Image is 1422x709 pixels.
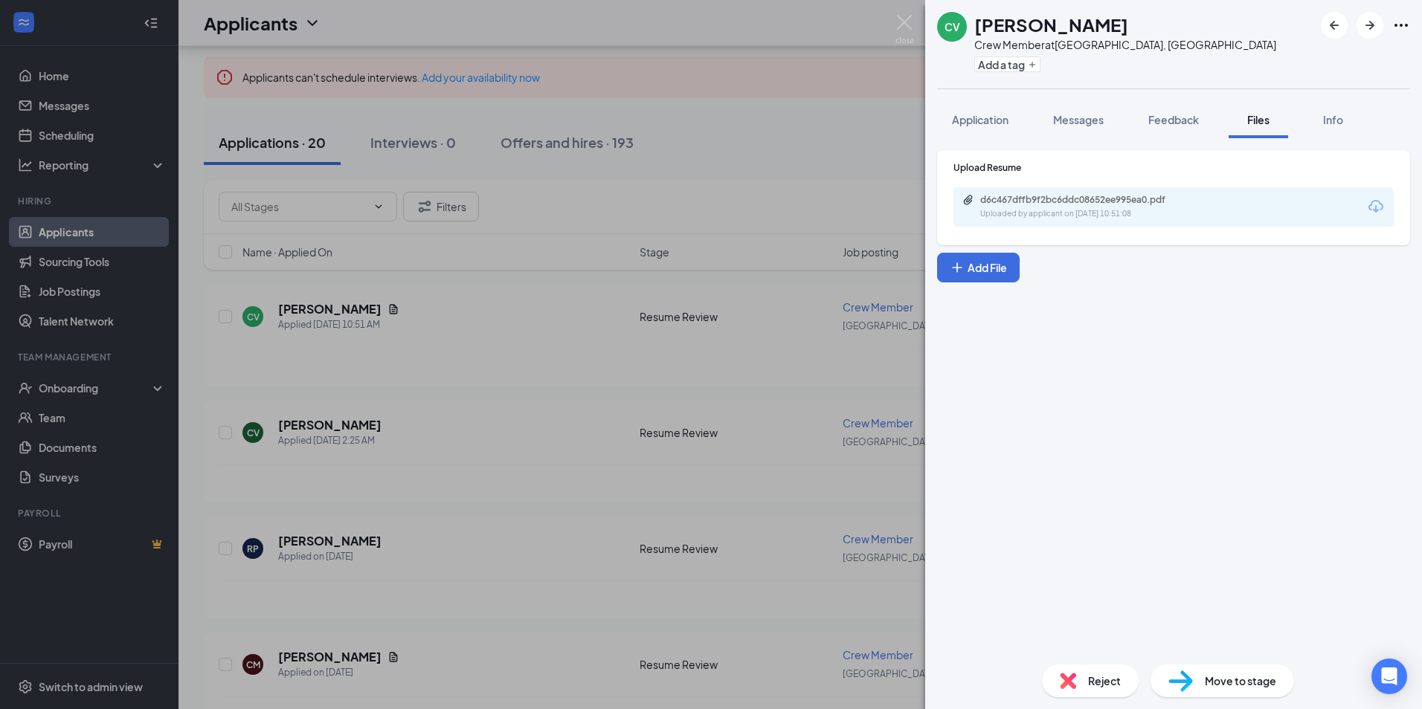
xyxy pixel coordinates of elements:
svg: Ellipses [1392,16,1410,34]
svg: Plus [1028,60,1037,69]
button: PlusAdd a tag [974,56,1040,72]
div: Uploaded by applicant on [DATE] 10:51:08 [980,208,1203,220]
div: Crew Member at [GEOGRAPHIC_DATA], [GEOGRAPHIC_DATA] [974,37,1276,52]
span: Reject [1088,673,1121,689]
svg: ArrowLeftNew [1325,16,1343,34]
button: Add FilePlus [937,253,1020,282]
span: Application [952,113,1008,126]
div: d6c467dffb9f2bc6ddc08652ee995ea0.pdf [980,194,1188,206]
span: Info [1323,113,1343,126]
div: Open Intercom Messenger [1371,658,1407,694]
button: ArrowRight [1357,12,1383,39]
div: Upload Resume [953,161,1394,174]
svg: Plus [950,260,965,275]
span: Files [1247,113,1270,126]
button: ArrowLeftNew [1321,12,1348,39]
a: Paperclipd6c467dffb9f2bc6ddc08652ee995ea0.pdfUploaded by applicant on [DATE] 10:51:08 [962,194,1203,220]
div: CV [945,19,960,34]
svg: ArrowRight [1361,16,1379,34]
span: Messages [1053,113,1104,126]
svg: Paperclip [962,194,974,206]
h1: [PERSON_NAME] [974,12,1128,37]
span: Feedback [1148,113,1199,126]
span: Move to stage [1205,673,1276,689]
svg: Download [1367,198,1385,216]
